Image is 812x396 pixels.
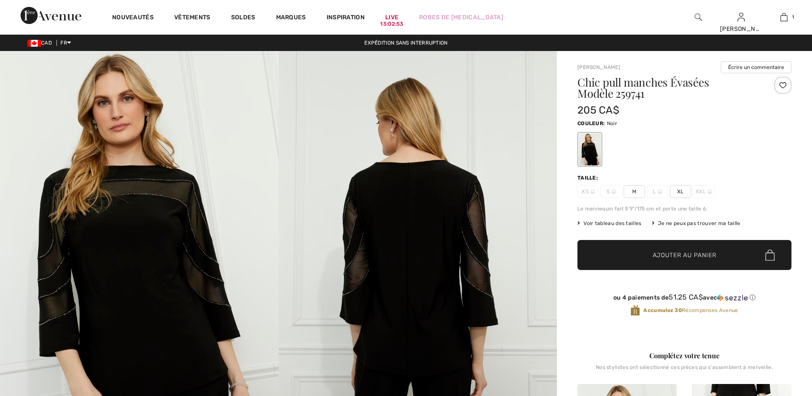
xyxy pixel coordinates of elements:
div: Je ne peux pas trouver ma taille [652,219,741,227]
span: 205 CA$ [577,104,619,116]
a: 1 [763,12,805,22]
span: 51.25 CA$ [669,293,703,301]
img: Récompenses Avenue [631,305,640,316]
div: Noir [579,133,601,165]
a: Live13:02:53 [385,13,399,22]
button: Écrire un commentaire [721,61,791,73]
div: [PERSON_NAME] [720,24,762,33]
div: 13:02:53 [380,20,403,28]
a: Marques [276,14,306,23]
span: XXL [693,185,714,198]
span: Noir [607,120,617,126]
a: Vêtements [174,14,211,23]
span: Inspiration [327,14,365,23]
a: Nouveautés [112,14,154,23]
span: FR [60,40,71,46]
img: Canadian Dollar [27,40,41,47]
img: recherche [695,12,702,22]
span: Voir tableau des tailles [577,219,642,227]
img: ring-m.svg [658,189,662,194]
img: 1ère Avenue [21,7,81,24]
span: M [624,185,645,198]
img: Sezzle [717,294,748,302]
div: Complétez votre tenue [577,351,791,361]
div: Le mannequin fait 5'9"/175 cm et porte une taille 6. [577,205,791,213]
img: Mon panier [780,12,788,22]
button: Ajouter au panier [577,240,791,270]
span: Ajouter au panier [653,251,717,260]
img: Bag.svg [765,249,775,261]
div: Taille: [577,174,600,182]
a: Robes de [MEDICAL_DATA] [419,13,503,22]
img: ring-m.svg [612,189,616,194]
div: ou 4 paiements de avec [577,293,791,302]
iframe: Ouvre un widget dans lequel vous pouvez trouver plus d’informations [758,332,803,353]
span: CAD [27,40,55,46]
div: Nos stylistes ont sélectionné ces pièces qui s'assemblent à merveille. [577,364,791,377]
span: S [601,185,622,198]
a: Se connecter [738,13,745,21]
h1: Chic pull manches Évasées Modèle 259741 [577,77,756,99]
span: Couleur: [577,120,605,126]
img: ring-m.svg [708,189,712,194]
img: ring-m.svg [590,189,595,194]
a: Soldes [231,14,256,23]
span: XL [670,185,691,198]
a: [PERSON_NAME] [577,64,620,70]
strong: Accumulez 30 [643,307,682,313]
span: L [647,185,668,198]
div: ou 4 paiements de51.25 CA$avecSezzle Cliquez pour en savoir plus sur Sezzle [577,293,791,305]
img: Mes infos [738,12,745,22]
span: Récompenses Avenue [643,306,738,314]
span: 1 [792,13,794,21]
span: XS [577,185,599,198]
